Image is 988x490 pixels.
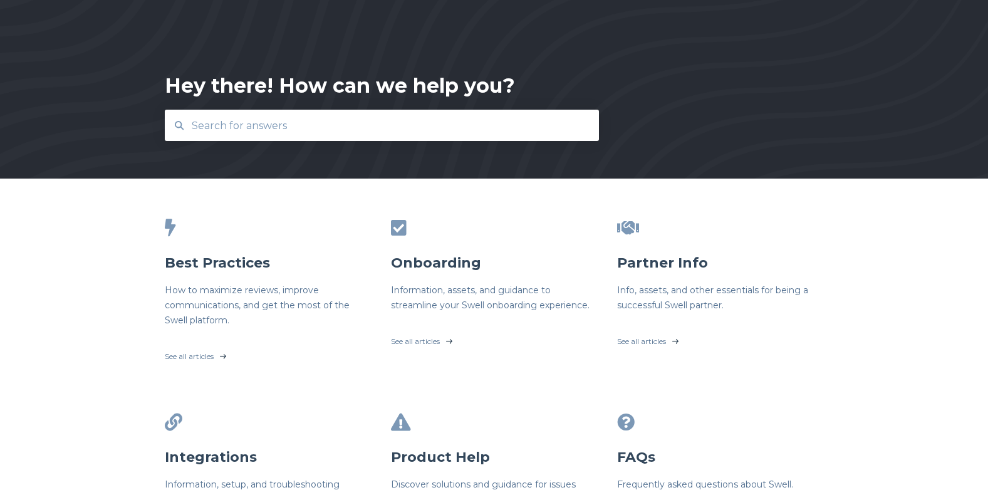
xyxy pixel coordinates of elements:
[391,283,598,313] h6: Information, assets, and guidance to streamline your Swell onboarding experience.
[617,448,824,467] h3: FAQs
[617,219,639,237] span: 
[165,72,515,100] div: Hey there! How can we help you?
[165,283,372,328] h6: How to maximize reviews, improve communications, and get the most of the Swell platform.
[617,414,635,431] span: 
[391,219,407,237] span: 
[617,283,824,313] h6: Info, assets, and other essentials for being a successful Swell partner.
[391,254,598,273] h3: Onboarding
[165,414,182,431] span: 
[391,414,411,431] span: 
[617,254,824,273] h3: Partner Info
[391,448,598,467] h3: Product Help
[617,323,824,354] a: See all articles
[391,323,598,354] a: See all articles
[184,112,580,139] input: Search for answers
[165,219,176,237] span: 
[165,448,372,467] h3: Integrations
[165,338,372,369] a: See all articles
[165,254,372,273] h3: Best Practices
